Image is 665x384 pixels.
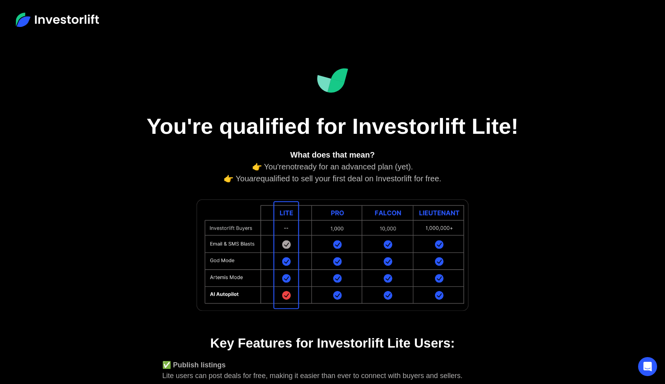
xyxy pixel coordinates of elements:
[290,150,374,159] strong: What does that mean?
[286,162,297,171] em: not
[162,361,226,369] strong: ✅ Publish listings
[210,336,455,350] strong: Key Features for Investorlift Lite Users:
[249,174,260,183] em: are
[135,113,530,139] h1: You're qualified for Investorlift Lite!
[317,68,348,93] img: Investorlift Dashboard
[162,149,503,184] div: 👉 You're ready for an advanced plan (yet). 👉 You qualified to sell your first deal on Investorlif...
[638,357,657,376] div: Open Intercom Messenger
